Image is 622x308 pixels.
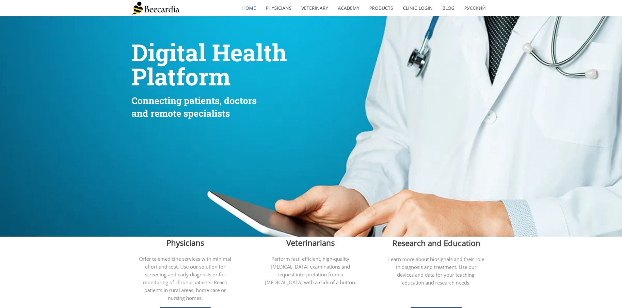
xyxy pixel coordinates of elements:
a: Blog [438,1,459,16]
span: Platform [132,61,231,92]
a: Academy [333,1,364,16]
a: Clinic Login [398,1,438,16]
a: Products [364,1,398,16]
a: home [237,1,261,16]
a: Русский [459,1,491,16]
span: Physicians [167,237,204,248]
span: Research and Education [392,238,480,248]
span: Connecting patients, doctors [132,95,257,107]
a: Physicians [261,1,296,16]
span: Learn more about biosignals and their role in diagnosis and treatment. Use our devices and data f... [388,256,484,286]
a: Veterinary [296,1,333,16]
span: Perform fast, efficient, high-quality [MEDICAL_DATA] examinations and request interpretation from... [265,256,356,286]
img: Beecardia [132,2,180,15]
span: Veterinarians [286,237,335,248]
span: and remote specialists [132,107,230,119]
span: Offer telemedicine services with minimal effort and cost. Use our solution for screening and earl... [139,256,231,301]
span: Digital Health [132,37,287,68]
